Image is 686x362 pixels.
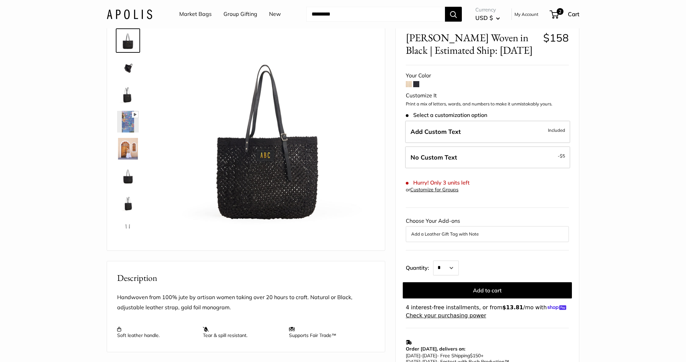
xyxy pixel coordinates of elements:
span: $5 [560,153,565,159]
span: Included [548,126,565,134]
a: Mercado Woven in Black | Estimated Ship: Oct. 19th [116,218,140,242]
span: $158 [543,31,569,44]
a: Mercado Woven in Black | Estimated Ship: Oct. 19th [116,110,140,134]
a: Market Bags [179,9,212,19]
a: 2 Cart [550,9,579,20]
a: Mercado Woven in Black | Estimated Ship: Oct. 19th [116,164,140,188]
button: Add to cart [403,282,572,298]
a: My Account [514,10,538,18]
p: Supports Fair Trade™ [289,326,368,338]
button: Search [445,7,462,22]
span: $150 [470,353,481,359]
img: Mercado Woven in Black | Estimated Ship: Oct. 19th [117,57,139,78]
label: Quantity: [406,259,433,275]
span: [PERSON_NAME] Woven in Black | Estimated Ship: [DATE] [406,31,538,56]
img: Mercado Woven in Black | Estimated Ship: Oct. 19th [117,192,139,214]
img: Mercado Woven in Black | Estimated Ship: Oct. 19th [117,84,139,105]
p: Soft leather handle. [117,326,196,338]
img: Mercado Woven in Black | Estimated Ship: Oct. 19th [117,30,139,51]
span: Currency [475,5,500,15]
span: Handwoven from 100% jute by artisan women taking over 20 hours to craft. Natural or Black, adjust... [117,294,352,311]
span: 2 [557,8,563,15]
span: Select a customization option [406,112,487,118]
h2: Description [117,271,375,285]
span: USD $ [475,14,493,21]
span: Add Custom Text [411,128,461,136]
a: Mercado Woven in Black | Estimated Ship: Oct. 19th [116,55,140,80]
img: Mercado Woven in Black | Estimated Ship: Oct. 19th [117,111,139,132]
a: Customize for Groups [410,187,458,193]
span: - [420,353,422,359]
p: Print a mix of letters, words, and numbers to make it unmistakably yours. [406,101,569,107]
img: Mercado Woven in Black | Estimated Ship: Oct. 19th [161,30,375,244]
span: No Custom Text [411,153,457,161]
div: Your Color [406,71,569,81]
span: - [558,152,565,160]
button: USD $ [475,13,500,23]
a: Mercado Woven in Black | Estimated Ship: Oct. 19th [116,137,140,161]
span: [DATE] [422,353,437,359]
a: Mercado Woven in Black | Estimated Ship: Oct. 19th [116,28,140,53]
span: [DATE] [406,353,420,359]
div: or [406,185,458,194]
span: Hurry! Only 3 units left [406,179,470,186]
button: Add a Leather Gift Tag with Note [411,230,563,238]
a: New [269,9,281,19]
img: Mercado Woven in Black | Estimated Ship: Oct. 19th [117,165,139,187]
div: Customize It [406,91,569,101]
div: Choose Your Add-ons [406,216,569,242]
input: Search... [306,7,445,22]
p: Tear & spill resistant. [203,326,282,338]
a: Mercado Woven in Black | Estimated Ship: Oct. 19th [116,82,140,107]
img: Mercado Woven in Black | Estimated Ship: Oct. 19th [117,219,139,241]
a: Mercado Woven in Black | Estimated Ship: Oct. 19th [116,191,140,215]
strong: Order [DATE], delivers on: [406,346,465,352]
label: Add Custom Text [405,121,570,143]
img: Mercado Woven in Black | Estimated Ship: Oct. 19th [117,138,139,160]
span: Cart [568,10,579,18]
img: Apolis [107,9,152,19]
label: Leave Blank [405,146,570,169]
a: Group Gifting [223,9,257,19]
